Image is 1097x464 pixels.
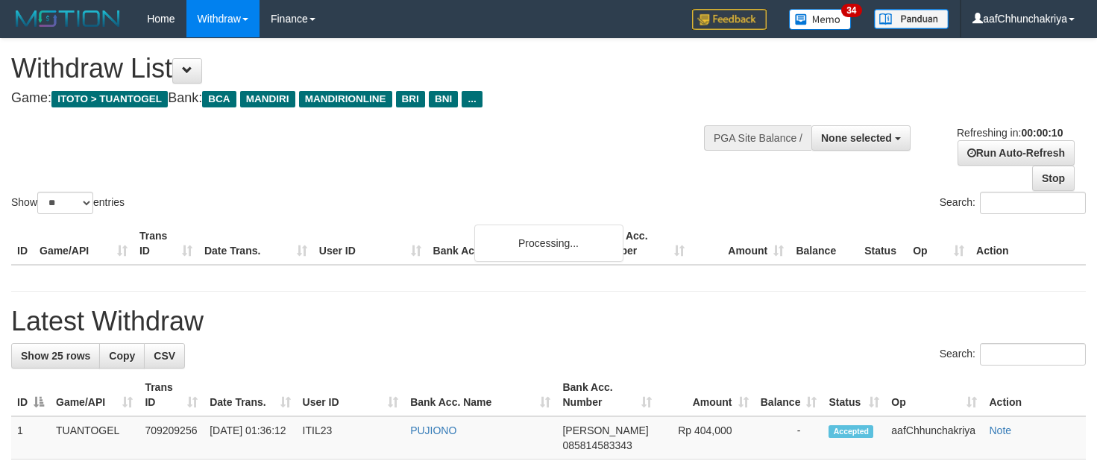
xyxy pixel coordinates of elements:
[983,374,1086,416] th: Action
[133,222,198,265] th: Trans ID
[841,4,861,17] span: 34
[755,416,823,460] td: -
[858,222,907,265] th: Status
[204,416,296,460] td: [DATE] 01:36:12
[202,91,236,107] span: BCA
[198,222,313,265] th: Date Trans.
[11,192,125,214] label: Show entries
[874,9,949,29] img: panduan.png
[658,374,755,416] th: Amount: activate to sort column ascending
[51,91,168,107] span: ITOTO > TUANTOGEL
[940,343,1086,366] label: Search:
[755,374,823,416] th: Balance: activate to sort column ascending
[396,91,425,107] span: BRI
[313,222,427,265] th: User ID
[50,416,139,460] td: TUANTOGEL
[144,343,185,369] a: CSV
[1032,166,1075,191] a: Stop
[50,374,139,416] th: Game/API: activate to sort column ascending
[37,192,93,214] select: Showentries
[139,416,204,460] td: 709209256
[823,374,885,416] th: Status: activate to sort column ascending
[704,125,811,151] div: PGA Site Balance /
[940,192,1086,214] label: Search:
[989,424,1011,436] a: Note
[297,416,405,460] td: ITIL23
[429,91,458,107] span: BNI
[980,192,1086,214] input: Search:
[427,222,592,265] th: Bank Acc. Name
[885,416,983,460] td: aafChhunchakriya
[970,222,1086,265] th: Action
[11,343,100,369] a: Show 25 rows
[99,343,145,369] a: Copy
[204,374,296,416] th: Date Trans.: activate to sort column ascending
[11,307,1086,336] h1: Latest Withdraw
[658,416,755,460] td: Rp 404,000
[980,343,1086,366] input: Search:
[11,416,50,460] td: 1
[811,125,911,151] button: None selected
[462,91,482,107] span: ...
[789,9,852,30] img: Button%20Memo.svg
[957,127,1063,139] span: Refreshing in:
[692,9,767,30] img: Feedback.jpg
[21,350,90,362] span: Show 25 rows
[474,225,623,262] div: Processing...
[139,374,204,416] th: Trans ID: activate to sort column ascending
[34,222,133,265] th: Game/API
[556,374,657,416] th: Bank Acc. Number: activate to sort column ascending
[11,54,717,84] h1: Withdraw List
[109,350,135,362] span: Copy
[11,374,50,416] th: ID: activate to sort column descending
[154,350,175,362] span: CSV
[591,222,691,265] th: Bank Acc. Number
[410,424,456,436] a: PUJIONO
[691,222,790,265] th: Amount
[11,91,717,106] h4: Game: Bank:
[297,374,405,416] th: User ID: activate to sort column ascending
[829,425,873,438] span: Accepted
[958,140,1075,166] a: Run Auto-Refresh
[240,91,295,107] span: MANDIRI
[562,439,632,451] span: Copy 085814583343 to clipboard
[885,374,983,416] th: Op: activate to sort column ascending
[11,7,125,30] img: MOTION_logo.png
[562,424,648,436] span: [PERSON_NAME]
[790,222,858,265] th: Balance
[1021,127,1063,139] strong: 00:00:10
[299,91,392,107] span: MANDIRIONLINE
[907,222,970,265] th: Op
[404,374,556,416] th: Bank Acc. Name: activate to sort column ascending
[11,222,34,265] th: ID
[821,132,892,144] span: None selected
